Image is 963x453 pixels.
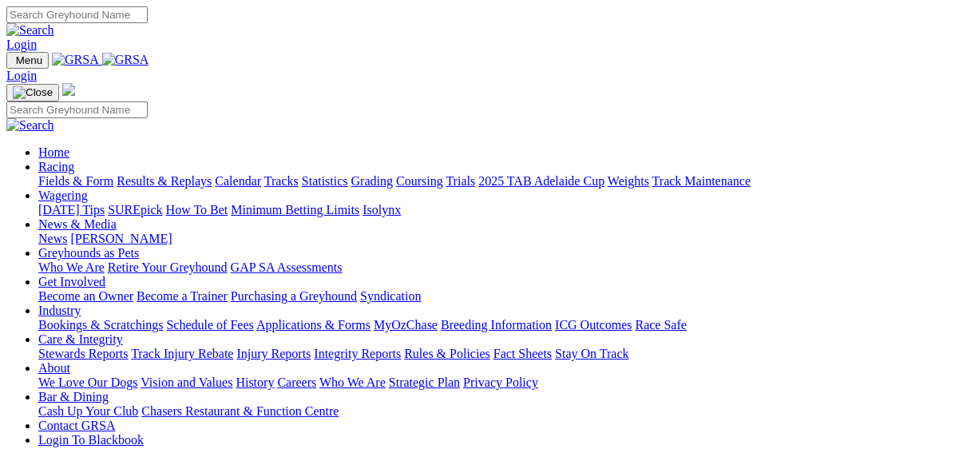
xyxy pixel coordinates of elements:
a: Injury Reports [236,347,311,360]
a: Rules & Policies [404,347,490,360]
a: Login To Blackbook [38,433,144,447]
a: About [38,361,70,375]
a: Vision and Values [141,376,232,389]
a: Statistics [302,174,348,188]
div: Bar & Dining [38,404,957,419]
a: Who We Are [319,376,386,389]
a: SUREpick [108,203,162,217]
img: Close [13,86,53,99]
a: News & Media [38,217,117,231]
a: Coursing [396,174,443,188]
a: Privacy Policy [463,376,538,389]
a: ICG Outcomes [555,318,632,332]
a: Greyhounds as Pets [38,246,139,260]
a: Who We Are [38,260,105,274]
a: History [236,376,274,389]
a: Applications & Forms [256,318,371,332]
a: Integrity Reports [314,347,401,360]
a: Stewards Reports [38,347,128,360]
img: Search [6,118,54,133]
a: [PERSON_NAME] [70,232,172,245]
img: logo-grsa-white.png [62,83,75,96]
div: News & Media [38,232,957,246]
a: Get Involved [38,275,105,288]
div: Care & Integrity [38,347,957,361]
a: Track Maintenance [652,174,751,188]
a: Become a Trainer [137,289,228,303]
div: Get Involved [38,289,957,304]
a: Fields & Form [38,174,113,188]
a: Grading [351,174,393,188]
a: Results & Replays [117,174,212,188]
a: Become an Owner [38,289,133,303]
a: 2025 TAB Adelaide Cup [478,174,604,188]
a: Care & Integrity [38,332,123,346]
a: Login [6,69,37,82]
div: Industry [38,318,957,332]
a: Wagering [38,189,88,202]
a: Track Injury Rebate [131,347,233,360]
a: Bar & Dining [38,390,109,403]
a: Tracks [264,174,299,188]
a: Schedule of Fees [166,318,253,332]
a: Strategic Plan [389,376,460,389]
a: Isolynx [363,203,401,217]
a: Racing [38,160,74,173]
a: Calendar [215,174,261,188]
a: Purchasing a Greyhound [231,289,357,303]
span: Menu [16,54,42,66]
a: We Love Our Dogs [38,376,137,389]
a: Retire Your Greyhound [108,260,228,274]
div: Wagering [38,203,957,217]
a: Stay On Track [555,347,628,360]
a: Weights [608,174,649,188]
a: Cash Up Your Club [38,404,138,418]
a: Minimum Betting Limits [231,203,359,217]
input: Search [6,6,148,23]
a: MyOzChase [374,318,438,332]
button: Toggle navigation [6,52,49,69]
div: Greyhounds as Pets [38,260,957,275]
a: Home [38,145,69,159]
button: Toggle navigation [6,84,59,101]
a: Bookings & Scratchings [38,318,163,332]
a: Chasers Restaurant & Function Centre [141,404,339,418]
a: Industry [38,304,81,317]
img: Search [6,23,54,38]
a: Syndication [360,289,421,303]
a: Login [6,38,37,51]
a: How To Bet [166,203,228,217]
a: Trials [446,174,475,188]
a: Contact GRSA [38,419,115,432]
a: GAP SA Assessments [231,260,343,274]
div: Racing [38,174,957,189]
div: About [38,376,957,390]
a: Race Safe [635,318,686,332]
img: GRSA [52,53,99,67]
a: Fact Sheets [493,347,552,360]
a: News [38,232,67,245]
a: [DATE] Tips [38,203,105,217]
img: GRSA [102,53,149,67]
input: Search [6,101,148,118]
a: Careers [277,376,316,389]
a: Breeding Information [441,318,552,332]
